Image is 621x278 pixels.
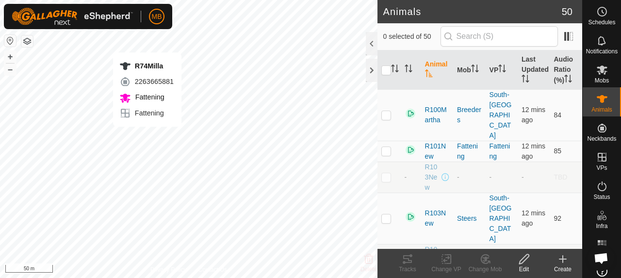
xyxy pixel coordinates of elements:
th: Animal [421,50,453,90]
span: R103New [425,208,449,229]
div: Change Mob [466,265,505,274]
div: Fattening [457,141,481,162]
span: Mobs [595,78,609,83]
p-sorticon: Activate to sort [391,66,399,74]
span: 84 [554,111,561,119]
button: + [4,51,16,63]
a: South-[GEOGRAPHIC_DATA] [490,194,512,243]
span: 0 selected of 50 [383,32,441,42]
div: Steers [457,213,481,224]
div: Tracks [388,265,427,274]
span: Neckbands [587,136,616,142]
span: R103New [425,162,440,193]
a: South-[GEOGRAPHIC_DATA] [490,91,512,139]
div: Change VP [427,265,466,274]
span: R101New [425,141,449,162]
img: returning on [405,211,416,223]
th: Mob [453,50,485,90]
input: Search (S) [441,26,558,47]
img: returning on [405,108,416,119]
span: Animals [591,107,612,113]
span: Heatmap [590,252,614,258]
div: Breeders [457,105,481,125]
button: Map Layers [21,35,33,47]
span: 7 Oct 2025, 1:03 pm [522,106,545,124]
button: – [4,64,16,75]
span: 7 Oct 2025, 1:03 pm [522,142,545,160]
img: Gallagher Logo [12,8,133,25]
span: Status [593,194,610,200]
span: R100Martha [425,105,449,125]
app-display-virtual-paddock-transition: - [490,173,492,181]
p-sorticon: Activate to sort [471,66,479,74]
h2: Animals [383,6,562,17]
span: MB [152,12,162,22]
span: 85 [554,147,561,155]
p-sorticon: Activate to sort [498,66,506,74]
th: VP [486,50,518,90]
span: 92 [554,214,561,222]
img: returning on [405,144,416,156]
span: R104New [425,245,440,275]
div: R74Milla [119,60,174,72]
p-sorticon: Activate to sort [425,71,433,79]
div: Fattening [119,108,174,119]
span: - [522,173,524,181]
span: Fattening [133,93,164,101]
div: Create [543,265,582,274]
span: TBD [554,173,567,181]
a: Fattening [490,142,510,160]
span: 7 Oct 2025, 1:03 pm [522,209,545,227]
span: 50 [562,4,572,19]
div: Open chat [588,245,614,271]
span: - [405,173,407,181]
div: Edit [505,265,543,274]
p-sorticon: Activate to sort [564,76,572,84]
span: Notifications [586,49,618,54]
div: 2263665881 [119,76,174,87]
p-sorticon: Activate to sort [522,76,529,84]
span: Infra [596,223,607,229]
a: Contact Us [198,265,227,274]
th: Last Updated [518,50,550,90]
th: Audio Ratio (%) [550,50,582,90]
span: Schedules [588,19,615,25]
p-sorticon: Activate to sort [405,66,412,74]
button: Reset Map [4,35,16,47]
a: Privacy Policy [150,265,187,274]
span: VPs [596,165,607,171]
div: - [457,172,481,182]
